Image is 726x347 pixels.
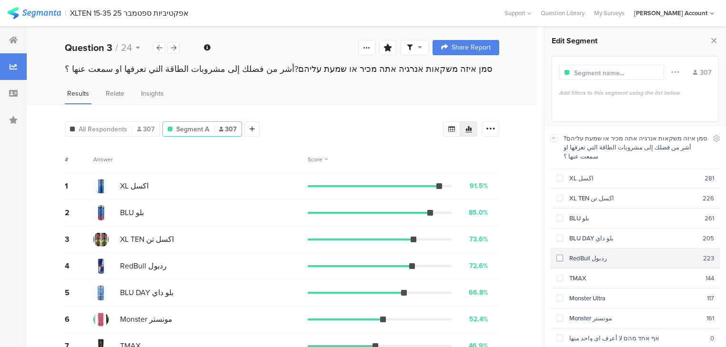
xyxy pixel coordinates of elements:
[141,89,164,99] span: Insights
[563,314,706,323] div: Monster مونستر
[65,287,93,298] div: 5
[469,234,488,244] div: 73.6%
[115,40,118,55] span: /
[589,9,629,18] a: My Surveys
[65,155,93,164] div: #
[65,63,499,75] div: סמן איזה משקאות אנרגיה אתה מכיר או שמעת עליהם?أشر من فضلك إلى مشروبات الطاقة التي تعرفها او سمعت ...
[120,207,144,218] span: BLU بلو
[707,294,714,303] div: 117
[65,234,93,245] div: 3
[469,288,488,297] div: 66.8%
[7,7,61,19] img: segmanta logo
[67,89,89,99] span: Results
[120,180,149,191] span: XL اكسل
[70,9,189,18] div: XLTEN 15-35 אפקטיביות ספטמבר 25
[93,285,109,300] img: d3718dnoaommpf.cloudfront.net%2Fitem%2F4fc74a51805db38d00dd.jpg
[563,294,707,303] div: Monster Ultra
[574,68,657,78] input: Segment name...
[65,180,93,191] div: 1
[703,254,714,263] div: 223
[219,124,237,134] span: 307
[563,254,703,263] div: RedBull ردبول
[176,124,209,134] span: Segment A
[703,234,714,243] div: 205
[504,6,531,20] div: Support
[120,260,167,271] span: RedBull ردبول
[106,89,124,99] span: Relate
[706,274,714,283] div: 144
[79,124,127,134] span: All Respondents
[563,334,710,343] div: אף אחד מהם لا أعرف اي واحد منها
[634,9,707,18] div: [PERSON_NAME] Account
[93,155,113,164] div: Answer
[452,44,491,51] span: Share Report
[308,155,328,164] div: Score
[65,40,112,55] b: Question 3
[65,314,93,325] div: 6
[703,194,714,203] div: 226
[93,178,109,194] img: d3718dnoaommpf.cloudfront.net%2Fitem%2F7b17394d20f68cb1b81f.png
[120,287,173,298] span: BLU DAY بلو داي
[65,207,93,218] div: 2
[65,8,66,19] div: |
[563,274,706,283] div: TMAX
[469,261,488,271] div: 72.6%
[705,214,714,223] div: 261
[563,234,703,243] div: BLU DAY بلو داي
[120,234,174,245] span: XL TEN اكسل تن
[469,208,488,218] div: 85.0%
[552,35,597,46] span: Edit Segment
[706,314,714,323] div: 161
[93,312,109,327] img: d3718dnoaommpf.cloudfront.net%2Fitem%2F4689d2991f062046d1eb.jpg
[563,214,705,223] div: BLU بلو
[120,314,172,325] span: Monster مونستر
[93,232,109,247] img: d3718dnoaommpf.cloudfront.net%2Fitem%2F36364347c6f13530ddde.jpg
[469,314,488,324] div: 52.4%
[705,174,714,183] div: 281
[563,174,705,183] div: XL اكسل
[564,134,707,161] div: סמן איזה משקאות אנרגיה אתה מכיר או שמעת עליהם?أشر من فضلك إلى مشروبات الطاقة التي تعرفها او سمعت ...
[137,124,155,134] span: 307
[93,205,109,220] img: d3718dnoaommpf.cloudfront.net%2Fitem%2F8cdf2c49722168267766.jpg
[710,334,714,343] div: 0
[121,40,132,55] span: 24
[65,260,93,271] div: 4
[536,9,589,18] a: Question Library
[693,68,711,78] div: 307
[470,181,488,191] div: 91.5%
[559,89,711,97] div: Add filters to this segment using the list below
[563,194,703,203] div: XL TEN اكسل تن
[93,258,109,274] img: d3718dnoaommpf.cloudfront.net%2Fitem%2F2792119ca205125d8dc1.jpg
